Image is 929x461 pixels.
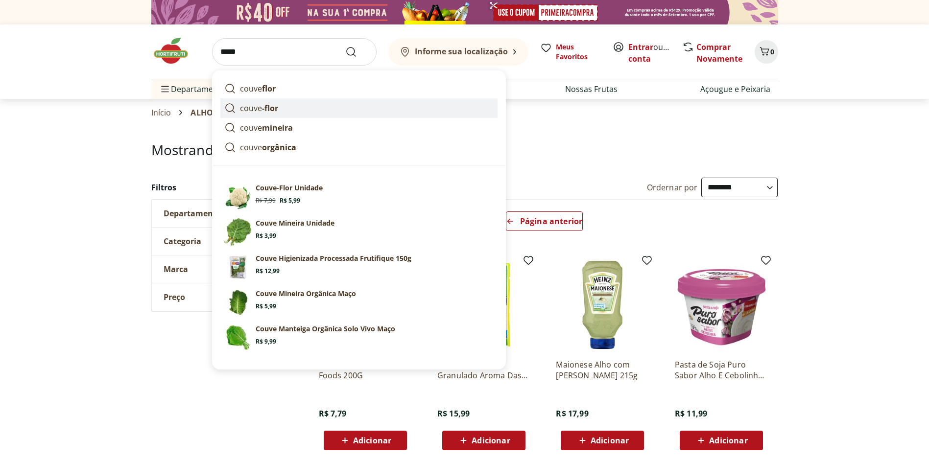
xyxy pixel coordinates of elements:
[220,285,498,320] a: PrincipalCouve Mineira Orgânica MaçoR$ 5,99
[675,408,707,419] span: R$ 11,99
[152,283,299,311] button: Preço
[700,83,770,95] a: Açougue e Peixaria
[324,431,407,450] button: Adicionar
[220,138,498,157] a: couveorgânica
[212,38,377,66] input: search
[220,118,498,138] a: couvemineira
[647,182,698,193] label: Ordernar por
[506,217,514,225] svg: Arrow Left icon
[556,42,601,62] span: Meus Favoritos
[256,289,356,299] p: Couve Mineira Orgânica Maço
[256,183,323,193] p: Couve-Flor Unidade
[770,47,774,56] span: 0
[565,83,618,95] a: Nossas Frutas
[220,98,498,118] a: couve-flor
[220,250,498,285] a: Couve Higienizada Processada Frutifique 150gR$ 12,99
[345,46,369,58] button: Submit Search
[240,102,278,114] p: couve
[472,437,510,444] span: Adicionar
[561,431,644,450] button: Adicionar
[224,289,252,316] img: Principal
[415,46,508,57] b: Informe sua localização
[262,83,276,94] strong: flor
[628,42,682,64] a: Criar conta
[388,38,528,66] button: Informe sua localização
[152,255,299,283] button: Marca
[628,42,653,52] a: Entrar
[319,408,347,419] span: R$ 7,79
[256,232,276,240] span: R$ 3,99
[556,359,649,381] a: Maionese Alho com [PERSON_NAME] 215g
[224,218,252,246] img: Couve Mineira Unidade
[353,437,391,444] span: Adicionar
[220,320,498,355] a: PrincipalCouve Manteiga Orgânica Solo Vivo MaçoR$ 9,99
[159,77,171,101] button: Menu
[319,359,412,381] a: Alho & Cebola Garlic Foods 200G
[151,108,171,117] a: Início
[262,103,278,114] strong: -flor
[437,408,470,419] span: R$ 15,99
[520,217,582,225] span: Página anterior
[164,236,201,246] span: Categoria
[628,41,672,65] span: ou
[506,211,583,235] a: Página anterior
[280,197,300,205] span: R$ 5,99
[224,183,252,210] img: Couve-Flor Unidade
[151,178,299,197] h2: Filtros
[256,302,276,310] span: R$ 5,99
[556,408,588,419] span: R$ 17,99
[220,179,498,214] a: Couve-Flor UnidadeCouve-Flor UnidadeR$ 7,99R$ 5,99
[164,208,221,218] span: Departamento
[240,141,296,153] p: couve
[152,200,299,227] button: Departamento
[709,437,747,444] span: Adicionar
[540,42,601,62] a: Meus Favoritos
[151,142,778,158] h1: Mostrando resultados para:
[675,359,768,381] a: Pasta de Soja Puro Sabor Alho E Cebolinha 175g
[164,264,188,274] span: Marca
[224,324,252,351] img: Principal
[220,79,498,98] a: couveflor
[159,77,230,101] span: Departamentos
[556,258,649,351] img: Maionese Alho com Ervas Heinz 215g
[164,292,185,302] span: Preço
[680,431,763,450] button: Adicionar
[256,324,395,334] p: Couve Manteiga Orgânica Solo Vivo Maço
[675,258,768,351] img: Pasta de Soja Puro Sabor Alho E Cebolinha 175g
[262,122,293,133] strong: mineira
[755,40,778,64] button: Carrinho
[262,142,296,153] strong: orgânica
[256,218,334,228] p: Couve Mineira Unidade
[256,254,411,263] p: Couve Higienizada Processada Frutifique 150g
[240,83,276,94] p: couve
[696,42,742,64] a: Comprar Novamente
[442,431,525,450] button: Adicionar
[256,197,276,205] span: R$ 7,99
[256,267,280,275] span: R$ 12,99
[437,359,530,381] a: Condimento Alho Granulado Aroma Das Ervas 80G
[191,108,213,117] span: ALHO
[240,122,293,134] p: couve
[152,228,299,255] button: Categoria
[220,214,498,250] a: Couve Mineira UnidadeCouve Mineira UnidadeR$ 3,99
[256,338,276,346] span: R$ 9,99
[151,36,200,66] img: Hortifruti
[591,437,629,444] span: Adicionar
